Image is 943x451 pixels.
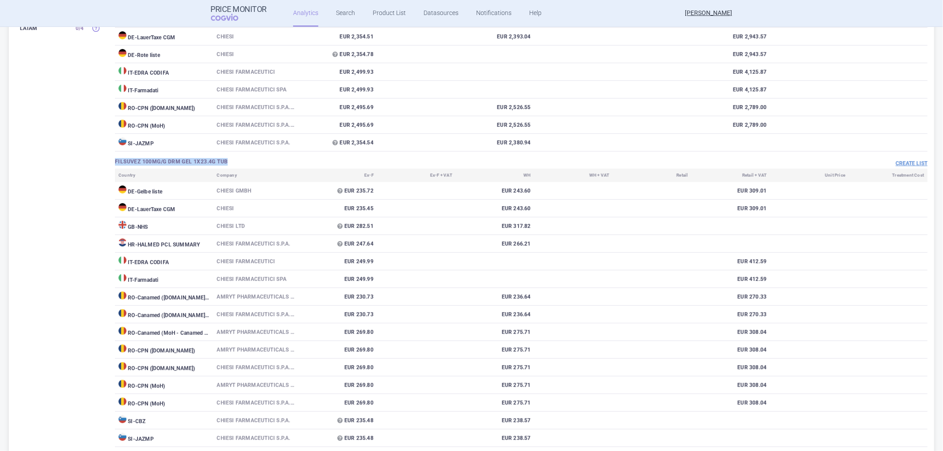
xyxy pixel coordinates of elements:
td: EUR 275.71 [456,394,534,412]
td: CHIESI FARMACEUTICI S.P.A. - [GEOGRAPHIC_DATA] [213,394,298,412]
td: EUR 4,125.87 [691,63,770,81]
img: Romania [118,380,126,388]
td: EUR 412.59 [691,270,770,288]
td: AMRYT PHARMACEUTICALS DAC - [GEOGRAPHIC_DATA] [213,376,298,394]
td: EUR 4,125.87 [691,81,770,99]
img: Romania [118,102,126,110]
td: EUR 2,526.55 [456,116,534,134]
td: EUR 317.82 [456,217,534,235]
td: SI - JAZMP [115,429,213,447]
td: CHIESI FARMACEUTICI S.P.A. - [GEOGRAPHIC_DATA] [213,359,298,376]
td: EUR 2,495.69 [298,99,377,116]
img: Slovenia [118,137,126,145]
td: AMRYT PHARMACEUTICALS DAC - [GEOGRAPHIC_DATA] [213,341,298,359]
td: RO - CPN (MoH) [115,394,213,412]
td: EUR 412.59 [691,253,770,270]
td: EUR 2,499.93 [298,63,377,81]
th: Retail [613,169,691,182]
th: Retail + VAT [691,169,770,182]
img: Italy [118,84,126,92]
td: AMRYT PHARMACEUTICALS DAC [213,288,298,306]
td: RO - Canamed ([DOMAIN_NAME] - Canamed Annex 1) [115,288,213,306]
td: EUR 308.04 [691,394,770,412]
td: EUR 275.71 [456,376,534,394]
img: Germany [118,49,126,57]
td: IT - Farmadati [115,270,213,288]
td: EUR 2,354.51 [298,28,377,45]
td: EUR 235.48 [298,412,377,429]
img: Romania [118,345,126,352]
td: GB - NHS [115,217,213,235]
td: Chiesi Farmaceutici S.p.A. [213,412,298,429]
td: EUR 235.72 [298,182,377,200]
strong: LATAM [20,26,69,31]
td: EUR 2,789.00 [691,99,770,116]
td: AMRYT PHARMACEUTICALS DAC - [GEOGRAPHIC_DATA] [213,323,298,341]
td: EUR 2,943.57 [691,45,770,63]
td: EUR 266.21 [456,235,534,253]
img: Germany [118,31,126,39]
td: Chiesi Farmaceutici S.p.A. [213,134,298,152]
td: EUR 235.45 [298,200,377,217]
td: Chiesi Farmaceutici [213,253,298,270]
td: CHIESI FARMACEUTICI SpA [213,270,298,288]
img: Germany [118,203,126,211]
th: Company [213,169,298,182]
td: Chiesi Ltd [213,217,298,235]
td: EUR 2,354.54 [298,134,377,152]
img: Italy [118,274,126,282]
td: Chiesi Farmaceutici S.p.A. [213,235,298,253]
td: CHIESI FARMACEUTICI S.P.A. - [GEOGRAPHIC_DATA] [213,116,298,134]
td: EUR 249.99 [298,253,377,270]
th: Unit Price [770,169,849,182]
strong: Price Monitor [211,5,267,14]
th: Ex-F + VAT [377,169,456,182]
button: Create list [896,160,928,167]
td: IT - Farmadati [115,81,213,99]
td: EUR 269.80 [298,376,377,394]
td: EUR 308.04 [691,341,770,359]
td: Chiesi Farmaceutici S.p.A. [213,429,298,447]
td: HR - HALMED PCL SUMMARY [115,235,213,253]
td: RO - CPN ([DOMAIN_NAME]) [115,341,213,359]
img: Slovenia [118,433,126,441]
td: EUR 2,393.04 [456,28,534,45]
div: LATAM 0/4 [15,24,104,33]
td: CHIESI GmbH [213,182,298,200]
td: EUR 2,526.55 [456,99,534,116]
td: EUR 275.71 [456,359,534,376]
img: Slovenia [118,415,126,423]
td: Chiesi [213,200,298,217]
td: EUR 269.80 [298,341,377,359]
img: Romania [118,292,126,299]
img: United Kingdom [118,221,126,229]
img: Italy [118,256,126,264]
td: EUR 270.33 [691,306,770,323]
td: DE - Rote liste [115,45,213,63]
div: 0 / 4 [69,24,91,33]
td: RO - Canamed ([DOMAIN_NAME] - Canamed Annex 1) [115,306,213,323]
td: EUR 247.64 [298,235,377,253]
td: EUR 2,943.57 [691,28,770,45]
a: Price MonitorCOGVIO [211,5,267,22]
td: EUR 243.60 [456,200,534,217]
img: Romania [118,362,126,370]
img: Romania [118,327,126,335]
td: CHIESI FARMACEUTICI S.P.A.-[GEOGRAPHIC_DATA] [213,306,298,323]
td: CHIESI FARMACEUTICI S.P.A. - [GEOGRAPHIC_DATA] [213,99,298,116]
td: RO - CPN ([DOMAIN_NAME]) [115,359,213,376]
td: EUR 308.04 [691,359,770,376]
th: Country [115,169,213,182]
h3: FILSUVEZ 100MG/G DRM GEL 1X23.4G TUB [115,158,521,166]
img: Italy [118,67,126,75]
td: EUR 269.80 [298,359,377,376]
td: EUR 238.57 [456,412,534,429]
th: WH [456,169,534,182]
span: COGVIO [211,14,251,21]
td: EUR 275.71 [456,341,534,359]
th: WH + VAT [534,169,613,182]
td: RO - Canamed (MoH - Canamed Annex 1) [115,323,213,341]
th: Ex-F [298,169,377,182]
td: EUR 308.04 [691,376,770,394]
td: EUR 275.71 [456,323,534,341]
